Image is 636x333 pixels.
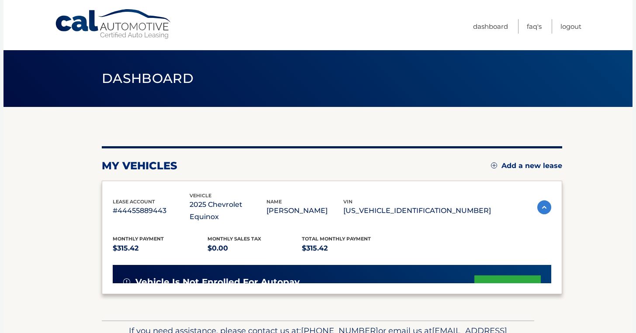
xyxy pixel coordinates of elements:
[207,236,261,242] span: Monthly sales Tax
[135,277,300,288] span: vehicle is not enrolled for autopay
[537,200,551,214] img: accordion-active.svg
[55,9,173,40] a: Cal Automotive
[113,242,207,254] p: $315.42
[302,242,397,254] p: $315.42
[207,242,302,254] p: $0.00
[190,199,266,223] p: 2025 Chevrolet Equinox
[190,192,211,199] span: vehicle
[560,19,581,34] a: Logout
[491,161,562,170] a: Add a new lease
[473,19,508,34] a: Dashboard
[343,205,491,217] p: [US_VEHICLE_IDENTIFICATION_NUMBER]
[123,278,130,285] img: alert-white.svg
[102,70,194,86] span: Dashboard
[102,159,177,172] h2: my vehicles
[491,162,497,168] img: add.svg
[474,275,541,299] a: set up autopay
[302,236,371,242] span: Total Monthly Payment
[343,199,353,205] span: vin
[266,205,343,217] p: [PERSON_NAME]
[527,19,542,34] a: FAQ's
[113,236,164,242] span: Monthly Payment
[113,199,155,205] span: lease account
[113,205,190,217] p: #44455889443
[266,199,282,205] span: name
